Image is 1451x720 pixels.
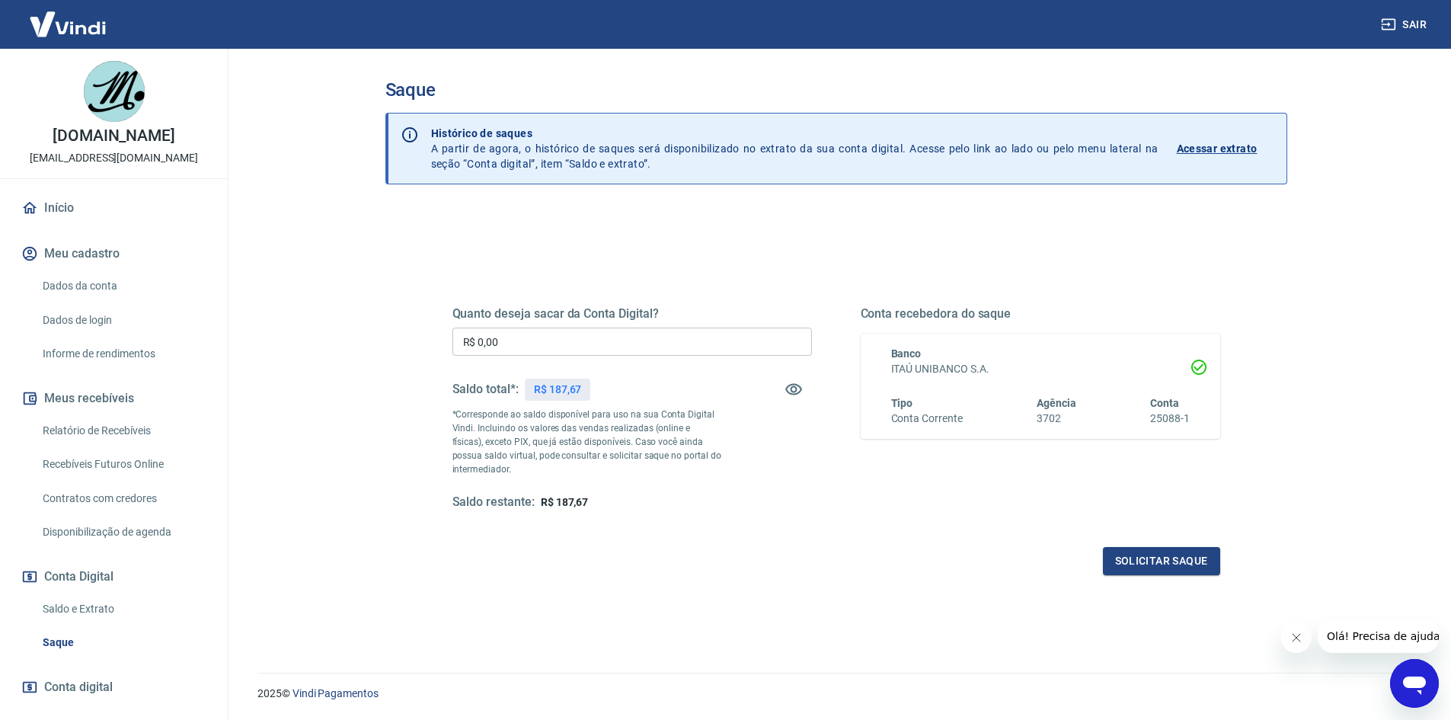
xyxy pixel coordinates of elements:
[1378,11,1433,39] button: Sair
[37,594,209,625] a: Saldo e Extrato
[452,494,535,510] h5: Saldo restante:
[18,560,209,594] button: Conta Digital
[37,415,209,446] a: Relatório de Recebíveis
[1150,397,1179,409] span: Conta
[257,686,1414,702] p: 2025 ©
[1103,547,1220,575] button: Solicitar saque
[534,382,582,398] p: R$ 187,67
[1150,411,1190,427] h6: 25088-1
[37,270,209,302] a: Dados da conta
[452,408,722,476] p: *Corresponde ao saldo disponível para uso na sua Conta Digital Vindi. Incluindo os valores das ve...
[53,128,175,144] p: [DOMAIN_NAME]
[30,150,198,166] p: [EMAIL_ADDRESS][DOMAIN_NAME]
[861,306,1220,322] h5: Conta recebedora do saque
[541,496,589,508] span: R$ 187,67
[891,397,913,409] span: Tipo
[18,191,209,225] a: Início
[891,411,963,427] h6: Conta Corrente
[18,1,117,47] img: Vindi
[37,305,209,336] a: Dados de login
[431,126,1159,141] p: Histórico de saques
[431,126,1159,171] p: A partir de agora, o histórico de saques será disponibilizado no extrato da sua conta digital. Ac...
[452,382,519,397] h5: Saldo total*:
[37,449,209,480] a: Recebíveis Futuros Online
[37,338,209,370] a: Informe de rendimentos
[37,483,209,514] a: Contratos com credores
[1037,397,1076,409] span: Agência
[84,61,145,122] img: 2ef4a262-dd83-4b00-9ef0-1cfe1c01bd0c.jpeg
[1390,659,1439,708] iframe: Botão para abrir a janela de mensagens
[37,627,209,658] a: Saque
[18,237,209,270] button: Meu cadastro
[891,361,1190,377] h6: ITAÚ UNIBANCO S.A.
[385,79,1287,101] h3: Saque
[1177,126,1274,171] a: Acessar extrato
[1037,411,1076,427] h6: 3702
[37,517,209,548] a: Disponibilização de agenda
[292,687,379,699] a: Vindi Pagamentos
[9,11,128,23] span: Olá! Precisa de ajuda?
[18,670,209,704] a: Conta digital
[44,677,113,698] span: Conta digital
[891,347,922,360] span: Banco
[1177,141,1258,156] p: Acessar extrato
[1281,622,1312,653] iframe: Fechar mensagem
[1318,619,1439,653] iframe: Mensagem da empresa
[18,382,209,415] button: Meus recebíveis
[452,306,812,322] h5: Quanto deseja sacar da Conta Digital?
